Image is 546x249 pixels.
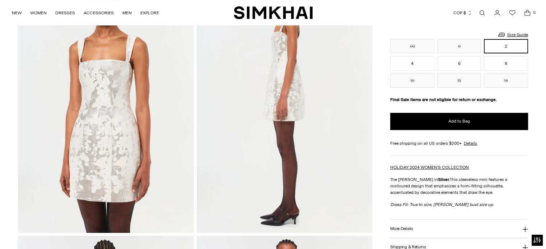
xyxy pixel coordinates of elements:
[140,5,159,21] a: EXPLORE
[448,118,470,124] span: Add to Bag
[438,177,450,182] strong: Silver.
[453,5,472,21] button: COP $
[390,176,528,196] p: The [PERSON_NAME] in This sleeveless mini features a contoured design that emphasizes a form-fitt...
[497,30,528,39] a: Size Guide
[484,73,528,88] button: 14
[520,6,535,20] a: Open cart modal
[390,220,528,238] button: More Details
[390,73,434,88] button: 10
[84,5,114,21] a: ACCESSORIES
[30,5,47,21] a: WOMEN
[390,113,528,130] button: Add to Bag
[437,39,481,53] button: 0
[437,56,481,71] button: 6
[390,97,497,102] strong: Final Sale items are not eligible for return or exchange.
[390,226,413,231] h3: More Details
[437,73,481,88] button: 12
[234,6,313,20] a: SIMKHAI
[505,6,519,20] a: Wishlist
[390,140,528,147] div: Free shipping on all US orders $200+
[531,9,537,16] span: 0
[390,56,434,71] button: 4
[55,5,75,21] a: DRESSES
[464,140,477,147] a: Details
[475,6,489,20] a: Open search modal
[484,56,528,71] button: 8
[12,5,22,21] a: NEW
[390,39,434,53] button: 00
[390,165,469,170] a: HOLIDAY 2024 WOMEN'S COLLECTION
[122,5,132,21] a: MEN
[484,39,528,53] button: 2
[490,6,504,20] a: Go to the account page
[390,202,494,207] em: Dress Fit: True to size, [PERSON_NAME] bust size up.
